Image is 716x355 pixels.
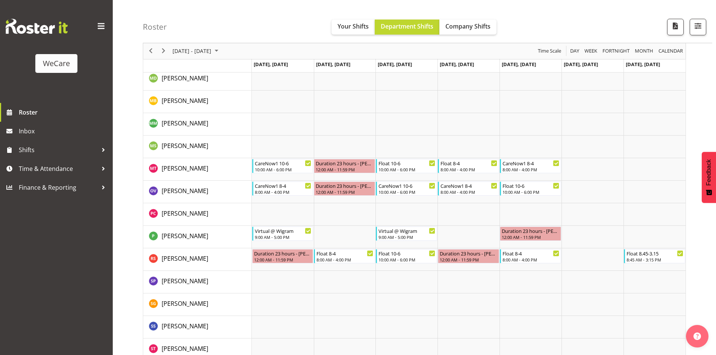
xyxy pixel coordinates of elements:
[439,20,497,35] button: Company Shifts
[537,47,563,56] button: Time Scale
[314,181,375,196] div: Olive Vermazen"s event - Duration 23 hours - Olive Vermazen Begin From Tuesday, November 18, 2025...
[143,181,252,203] td: Olive Vermazen resource
[254,61,288,68] span: [DATE], [DATE]
[503,257,559,263] div: 8:00 AM - 4:00 PM
[170,43,223,59] div: November 17 - 23, 2025
[438,181,499,196] div: Olive Vermazen"s event - CareNow1 8-4 Begin From Thursday, November 20, 2025 at 8:00:00 AM GMT+13...
[693,332,701,340] img: help-xxl-2.png
[316,159,373,167] div: Duration 23 hours - [PERSON_NAME]
[143,68,252,91] td: Marie-Claire Dickson-Bakker resource
[440,189,497,195] div: 8:00 AM - 4:00 PM
[143,136,252,158] td: Mehreen Sardar resource
[569,47,581,56] button: Timeline Day
[378,227,435,234] div: Virtual @ Wigram
[502,227,559,234] div: Duration 23 hours - [PERSON_NAME]
[564,61,598,68] span: [DATE], [DATE]
[162,97,208,105] span: [PERSON_NAME]
[162,277,208,285] span: [PERSON_NAME]
[143,113,252,136] td: Matthew Mckenzie resource
[162,96,208,105] a: [PERSON_NAME]
[162,232,208,240] span: [PERSON_NAME]
[19,125,109,137] span: Inbox
[316,189,373,195] div: 12:00 AM - 11:59 PM
[162,164,208,173] a: [PERSON_NAME]
[378,159,435,167] div: Float 10-6
[316,249,373,257] div: Float 8-4
[440,257,497,263] div: 12:00 AM - 11:59 PM
[537,47,562,56] span: Time Scale
[146,47,156,56] button: Previous
[255,159,312,167] div: CareNow1 10-6
[162,119,208,127] span: [PERSON_NAME]
[316,257,373,263] div: 8:00 AM - 4:00 PM
[162,299,208,308] a: [PERSON_NAME]
[627,257,683,263] div: 8:45 AM - 3:15 PM
[376,159,437,173] div: Monique Telford"s event - Float 10-6 Begin From Wednesday, November 19, 2025 at 10:00:00 AM GMT+1...
[503,189,559,195] div: 10:00 AM - 6:00 PM
[162,209,208,218] a: [PERSON_NAME]
[503,166,559,172] div: 8:00 AM - 4:00 PM
[143,226,252,248] td: Pooja Prabhu resource
[378,234,435,240] div: 9:00 AM - 5:00 PM
[503,249,559,257] div: Float 8-4
[438,249,499,263] div: Rhianne Sharples"s event - Duration 23 hours - Rhianne Sharples Begin From Thursday, November 20,...
[500,159,561,173] div: Monique Telford"s event - CareNow1 8-4 Begin From Friday, November 21, 2025 at 8:00:00 AM GMT+13:...
[143,316,252,338] td: Savanna Samson resource
[702,152,716,203] button: Feedback - Show survey
[376,249,437,263] div: Rhianne Sharples"s event - Float 10-6 Begin From Wednesday, November 19, 2025 at 10:00:00 AM GMT+...
[162,276,208,286] a: [PERSON_NAME]
[314,249,375,263] div: Rhianne Sharples"s event - Float 8-4 Begin From Tuesday, November 18, 2025 at 8:00:00 AM GMT+13:0...
[584,47,598,56] span: Week
[378,61,412,68] span: [DATE], [DATE]
[143,91,252,113] td: Matthew Brewer resource
[601,47,631,56] button: Fortnight
[634,47,654,56] span: Month
[252,181,313,196] div: Olive Vermazen"s event - CareNow1 8-4 Begin From Monday, November 17, 2025 at 8:00:00 AM GMT+13:0...
[162,119,208,128] a: [PERSON_NAME]
[162,187,208,195] span: [PERSON_NAME]
[316,61,350,68] span: [DATE], [DATE]
[43,58,70,69] div: WeCare
[440,159,497,167] div: Float 8-4
[143,158,252,181] td: Monique Telford resource
[162,74,208,82] span: [PERSON_NAME]
[255,189,312,195] div: 8:00 AM - 4:00 PM
[254,257,312,263] div: 12:00 AM - 11:59 PM
[705,159,712,186] span: Feedback
[624,249,685,263] div: Rhianne Sharples"s event - Float 8.45-3.15 Begin From Sunday, November 23, 2025 at 8:45:00 AM GMT...
[667,19,684,35] button: Download a PDF of the roster according to the set date range.
[255,182,312,189] div: CareNow1 8-4
[316,166,373,172] div: 12:00 AM - 11:59 PM
[378,189,435,195] div: 10:00 AM - 6:00 PM
[658,47,684,56] span: calendar
[255,227,312,234] div: Virtual @ Wigram
[376,227,437,241] div: Pooja Prabhu"s event - Virtual @ Wigram Begin From Wednesday, November 19, 2025 at 9:00:00 AM GMT...
[438,159,499,173] div: Monique Telford"s event - Float 8-4 Begin From Thursday, November 20, 2025 at 8:00:00 AM GMT+13:0...
[626,61,660,68] span: [DATE], [DATE]
[378,257,435,263] div: 10:00 AM - 6:00 PM
[144,43,157,59] div: previous period
[502,61,536,68] span: [DATE], [DATE]
[440,166,497,172] div: 8:00 AM - 4:00 PM
[19,182,98,193] span: Finance & Reporting
[162,74,208,83] a: [PERSON_NAME]
[143,203,252,226] td: Penny Clyne-Moffat resource
[143,271,252,293] td: Sabnam Pun resource
[314,159,375,173] div: Monique Telford"s event - Duration 23 hours - Monique Telford Begin From Tuesday, November 18, 20...
[162,186,208,195] a: [PERSON_NAME]
[500,181,561,196] div: Olive Vermazen"s event - Float 10-6 Begin From Friday, November 21, 2025 at 10:00:00 AM GMT+13:00...
[172,47,212,56] span: [DATE] - [DATE]
[440,249,497,257] div: Duration 23 hours - [PERSON_NAME]
[375,20,439,35] button: Department Shifts
[378,166,435,172] div: 10:00 AM - 6:00 PM
[500,249,561,263] div: Rhianne Sharples"s event - Float 8-4 Begin From Friday, November 21, 2025 at 8:00:00 AM GMT+13:00...
[440,61,474,68] span: [DATE], [DATE]
[602,47,630,56] span: Fortnight
[252,249,313,263] div: Rhianne Sharples"s event - Duration 23 hours - Rhianne Sharples Begin From Monday, November 17, 2...
[583,47,599,56] button: Timeline Week
[378,182,435,189] div: CareNow1 10-6
[6,19,68,34] img: Rosterit website logo
[162,344,208,353] span: [PERSON_NAME]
